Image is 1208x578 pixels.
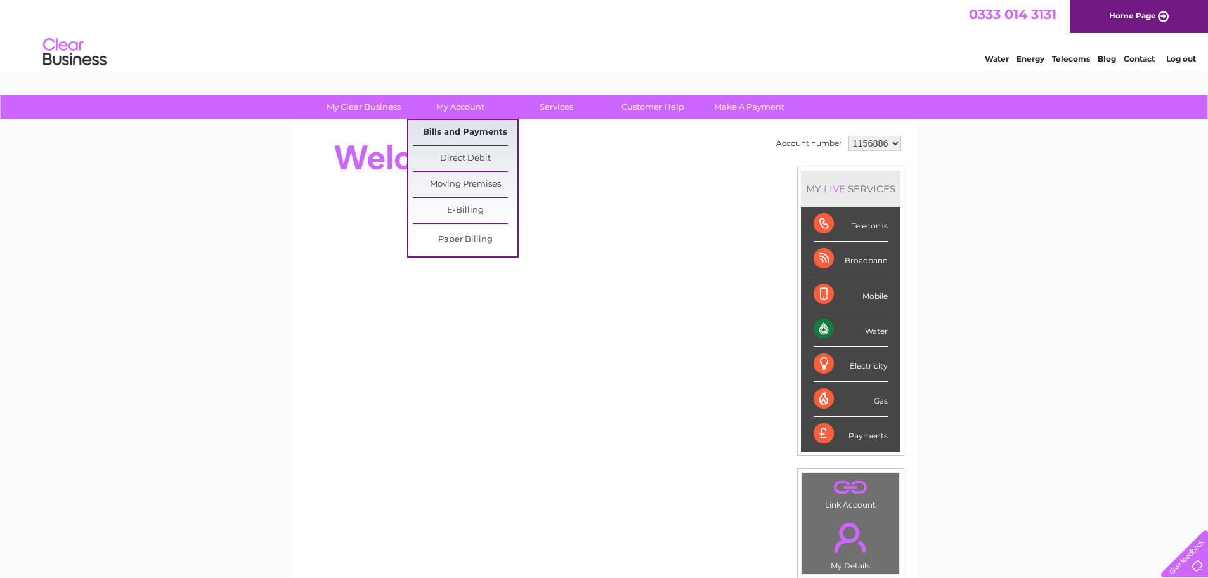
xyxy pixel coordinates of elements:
[413,227,517,253] a: Paper Billing
[413,120,517,145] a: Bills and Payments
[1016,54,1044,63] a: Energy
[1124,54,1155,63] a: Contact
[413,146,517,171] a: Direct Debit
[601,95,705,119] a: Customer Help
[814,207,888,242] div: Telecoms
[697,95,802,119] a: Make A Payment
[814,382,888,417] div: Gas
[305,7,904,62] div: Clear Business is a trading name of Verastar Limited (registered in [GEOGRAPHIC_DATA] No. 3667643...
[814,312,888,347] div: Water
[805,515,896,560] a: .
[814,242,888,277] div: Broadband
[801,171,900,207] div: MY SERVICES
[814,417,888,451] div: Payments
[969,6,1056,22] a: 0333 014 3131
[773,133,845,154] td: Account number
[821,183,848,195] div: LIVE
[408,95,512,119] a: My Account
[814,277,888,312] div: Mobile
[802,512,900,574] td: My Details
[42,33,107,72] img: logo.png
[311,95,416,119] a: My Clear Business
[1166,54,1196,63] a: Log out
[413,198,517,223] a: E-Billing
[504,95,609,119] a: Services
[985,54,1009,63] a: Water
[1052,54,1090,63] a: Telecoms
[413,172,517,197] a: Moving Premises
[805,476,896,499] a: .
[1098,54,1116,63] a: Blog
[802,473,900,513] td: Link Account
[814,347,888,382] div: Electricity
